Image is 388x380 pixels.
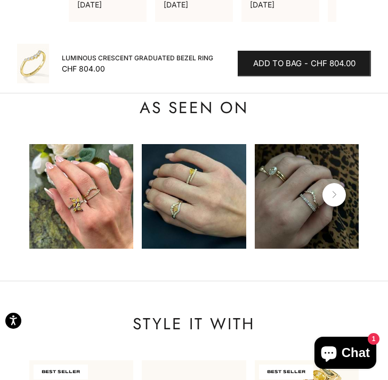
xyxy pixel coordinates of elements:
sale-price: CHF 804.00 [62,64,105,74]
span: Luminous Crescent Graduated Bezel Ring [62,53,213,64]
inbox-online-store-chat: Shopify online store chat [311,337,379,371]
button: Add to bag-CHF 804.00 [238,51,371,76]
img: #YellowGold [17,44,49,83]
p: STYLE IT WITH [29,313,359,335]
span: BEST SELLER [259,365,313,379]
span: CHF 804.00 [311,57,355,70]
span: Add to bag [253,57,302,70]
p: As Seen On [29,97,359,118]
span: BEST SELLER [34,365,88,379]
